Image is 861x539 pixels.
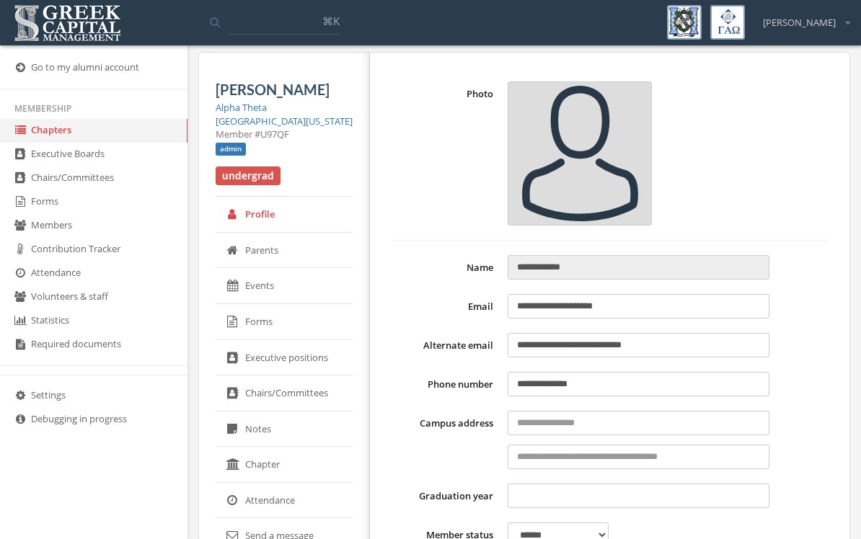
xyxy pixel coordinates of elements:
label: Name [392,255,500,280]
div: Member # [216,128,353,141]
a: Parents [216,233,353,269]
a: Chapter [216,447,353,483]
span: admin [216,143,246,156]
span: ⌘K [322,14,340,28]
a: Events [216,268,353,304]
div: [PERSON_NAME] [754,5,850,30]
a: [GEOGRAPHIC_DATA][US_STATE] [216,115,353,128]
label: Phone number [392,372,500,396]
label: Campus address [392,411,500,469]
a: Alpha Theta [216,101,267,114]
a: Chairs/Committees [216,375,353,411]
label: Graduation year [392,484,500,508]
a: Attendance [216,483,353,519]
label: Photo [392,81,500,226]
label: Alternate email [392,333,500,357]
span: [PERSON_NAME] [216,81,330,98]
span: undergrad [216,166,281,185]
label: Email [392,294,500,318]
span: U97QF [260,128,289,141]
span: [PERSON_NAME] [763,16,836,30]
a: Executive positions [216,340,353,376]
a: Notes [216,411,353,447]
a: Profile [216,197,353,233]
a: Forms [216,304,353,340]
